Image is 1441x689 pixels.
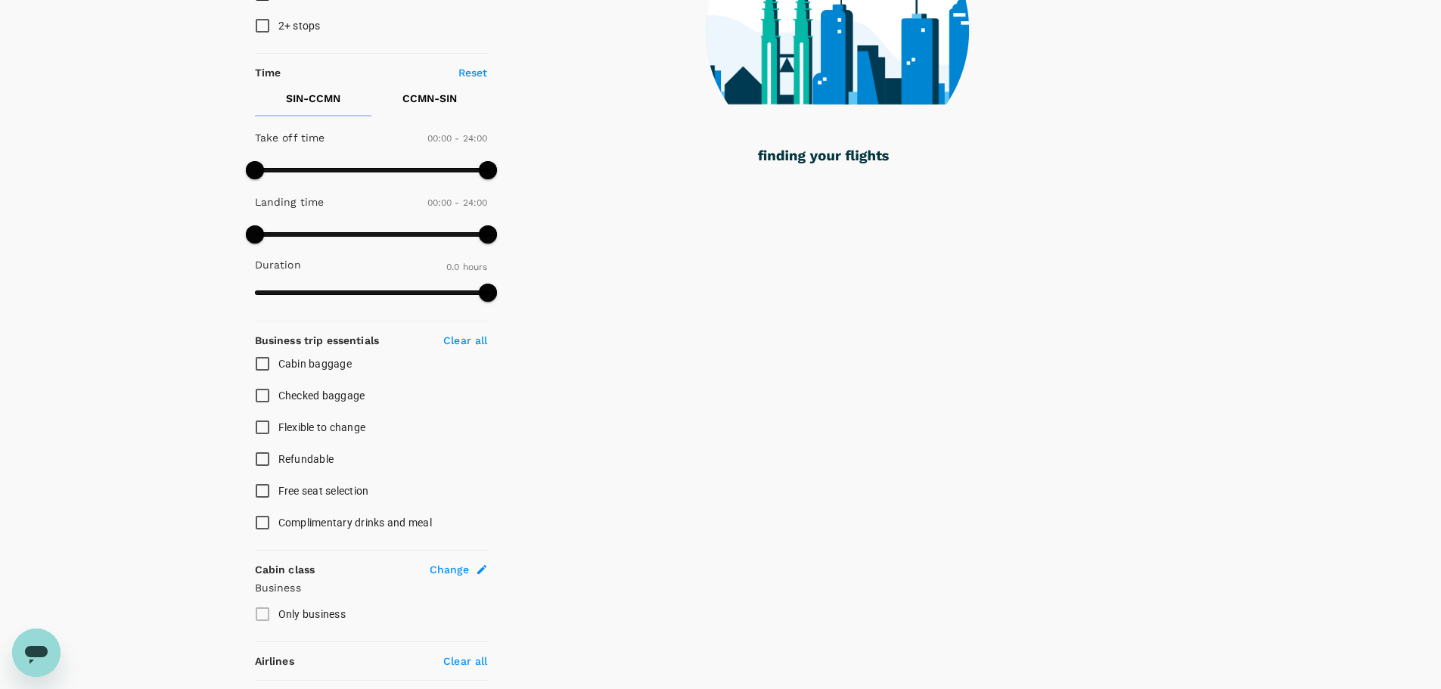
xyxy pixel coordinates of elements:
p: Landing time [255,194,325,209]
strong: Airlines [255,655,294,667]
span: Complimentary drinks and meal [278,517,432,529]
p: Clear all [443,653,487,669]
span: Only business [278,608,346,620]
span: Refundable [278,453,334,465]
p: Take off time [255,130,325,145]
span: 00:00 - 24:00 [427,197,488,208]
strong: Cabin class [255,563,315,576]
span: Flexible to change [278,421,366,433]
p: SIN - CCMN [286,91,340,106]
p: CCMN - SIN [402,91,457,106]
p: Reset [458,65,488,80]
g: finding your flights [758,151,889,164]
strong: Business trip essentials [255,334,380,346]
p: Clear all [443,333,487,348]
span: Change [430,562,470,577]
p: Time [255,65,281,80]
span: 2+ stops [278,20,321,32]
span: 0.0 hours [446,262,487,272]
p: Business [255,580,488,595]
span: 00:00 - 24:00 [427,133,488,144]
p: Duration [255,257,301,272]
iframe: Button to launch messaging window [12,628,61,677]
span: Free seat selection [278,485,369,497]
span: Cabin baggage [278,358,352,370]
span: Checked baggage [278,390,365,402]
